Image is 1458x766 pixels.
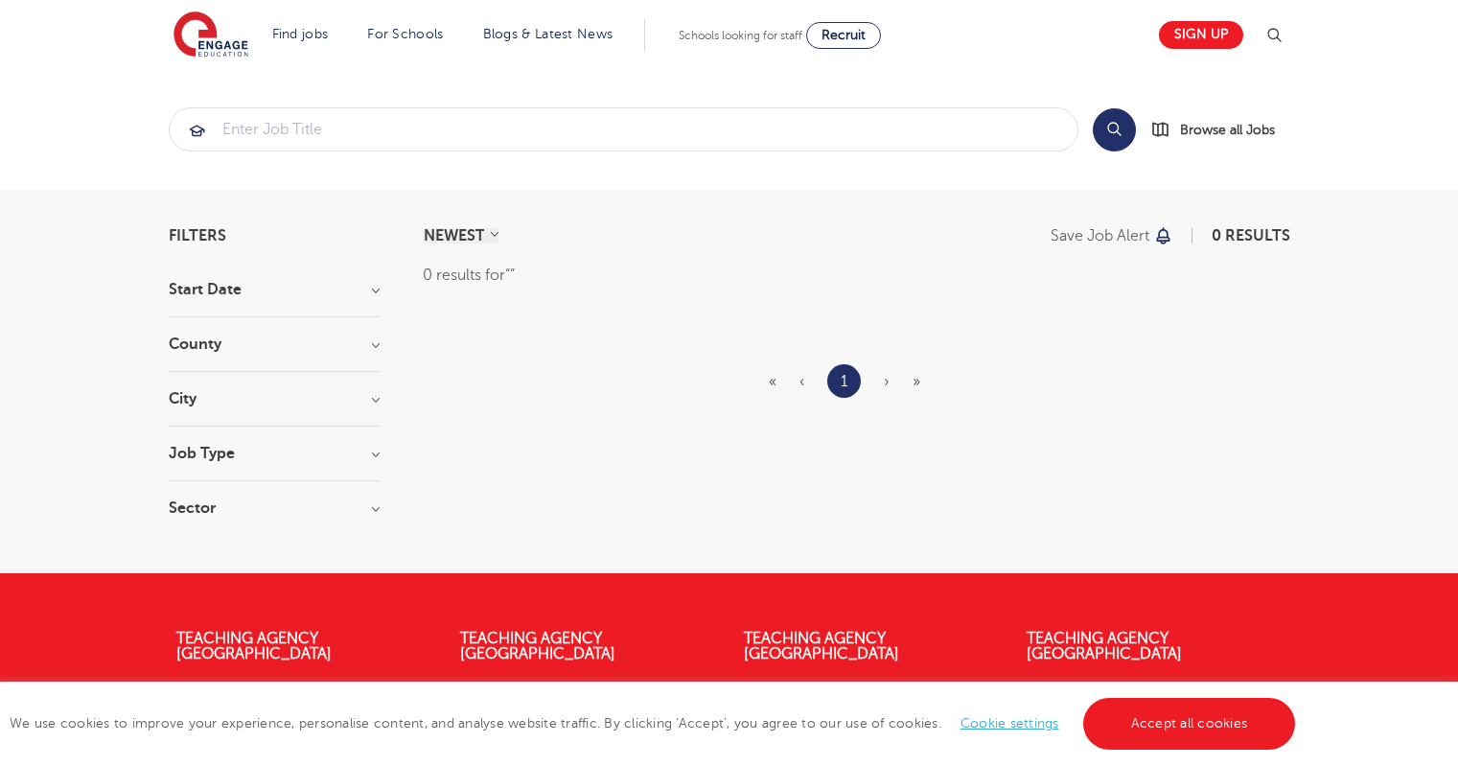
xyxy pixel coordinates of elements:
[176,630,332,662] a: Teaching Agency [GEOGRAPHIC_DATA]
[1093,108,1136,151] button: Search
[769,373,776,390] span: «
[170,108,1077,151] input: Submit
[169,446,380,461] h3: Job Type
[174,12,248,59] img: Engage Education
[10,716,1300,731] span: We use cookies to improve your experience, personalise content, and analyse website traffic. By c...
[806,22,881,49] a: Recruit
[169,500,380,516] h3: Sector
[272,27,329,41] a: Find jobs
[1051,228,1149,244] p: Save job alert
[822,28,866,42] span: Recruit
[841,369,847,394] a: 1
[744,630,899,662] a: Teaching Agency [GEOGRAPHIC_DATA]
[679,29,802,42] span: Schools looking for staff
[799,373,804,390] span: ‹
[1027,630,1182,662] a: Teaching Agency [GEOGRAPHIC_DATA]
[169,337,380,352] h3: County
[1051,228,1174,244] button: Save job alert
[913,373,920,390] span: »
[1212,227,1290,244] span: 0 results
[483,27,613,41] a: Blogs & Latest News
[960,716,1059,731] a: Cookie settings
[169,228,226,244] span: Filters
[367,27,443,41] a: For Schools
[423,263,1290,288] div: 0 results for
[169,391,380,406] h3: City
[1159,21,1243,49] a: Sign up
[1180,119,1275,141] span: Browse all Jobs
[169,107,1078,151] div: Submit
[1151,119,1290,141] a: Browse all Jobs
[884,373,890,390] span: ›
[169,282,380,297] h3: Start Date
[460,630,615,662] a: Teaching Agency [GEOGRAPHIC_DATA]
[1083,698,1296,750] a: Accept all cookies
